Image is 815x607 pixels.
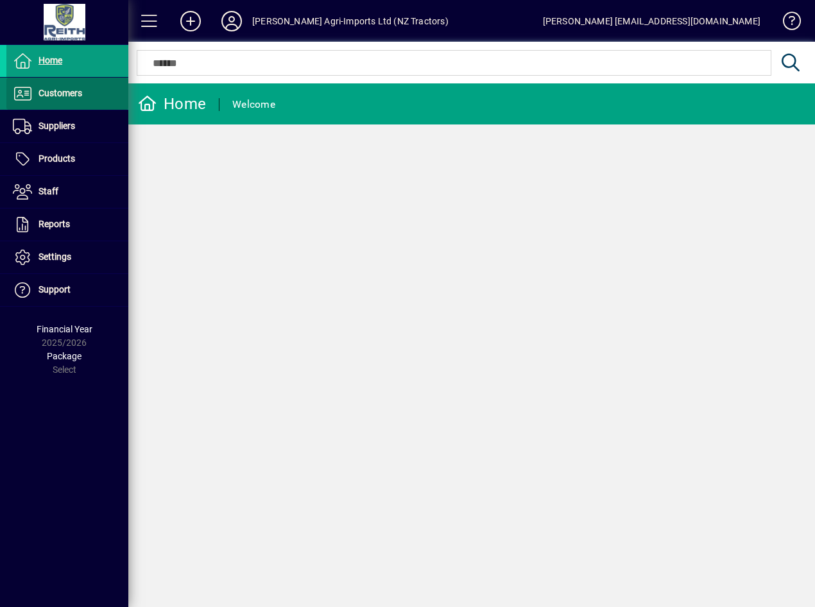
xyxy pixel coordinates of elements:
span: Reports [39,219,70,229]
a: Customers [6,78,128,110]
a: Settings [6,241,128,273]
a: Support [6,274,128,306]
span: Products [39,153,75,164]
div: Welcome [232,94,275,115]
div: [PERSON_NAME] [EMAIL_ADDRESS][DOMAIN_NAME] [543,11,760,31]
span: Customers [39,88,82,98]
div: Home [138,94,206,114]
span: Support [39,284,71,295]
a: Staff [6,176,128,208]
div: [PERSON_NAME] Agri-Imports Ltd (NZ Tractors) [252,11,449,31]
a: Knowledge Base [773,3,799,44]
button: Add [170,10,211,33]
button: Profile [211,10,252,33]
span: Staff [39,186,58,196]
span: Suppliers [39,121,75,131]
a: Products [6,143,128,175]
a: Suppliers [6,110,128,142]
a: Reports [6,209,128,241]
span: Financial Year [37,324,92,334]
span: Home [39,55,62,65]
span: Settings [39,252,71,262]
span: Package [47,351,81,361]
